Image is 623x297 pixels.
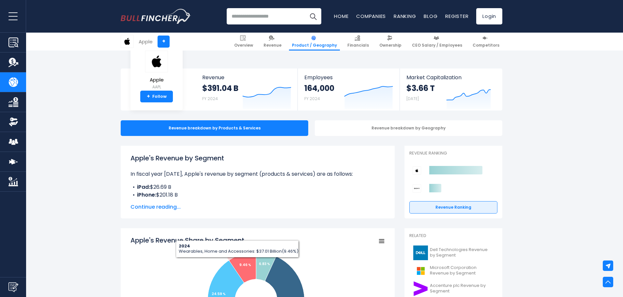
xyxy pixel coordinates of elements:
div: Revenue breakdown by Products & Services [121,120,308,136]
a: Product / Geography [289,33,340,51]
span: Accenture plc Revenue by Segment [430,283,494,294]
tspan: Apple's Revenue Share by Segment [130,236,244,245]
a: Apple AAPL [145,50,168,91]
img: Apple competitors logo [413,166,421,175]
a: Competitors [470,33,502,51]
button: Search [305,8,321,24]
p: Related [409,233,497,239]
span: Product / Geography [292,43,337,48]
a: Financials [344,33,372,51]
a: Dell Technologies Revenue by Segment [409,244,497,262]
b: iPad: [137,183,150,191]
img: MSFT logo [413,263,428,278]
span: Revenue [202,74,291,81]
img: Ownership [8,117,18,127]
a: Register [445,13,468,20]
span: Financials [347,43,369,48]
a: Market Capitalization $3.66 T [DATE] [400,68,502,111]
a: CEO Salary / Employees [409,33,465,51]
span: Ownership [379,43,402,48]
span: Apple [145,77,168,83]
div: Revenue breakdown by Geography [315,120,502,136]
tspan: 6.83 % [259,261,270,266]
span: Market Capitalization [406,74,495,81]
tspan: 24.59 % [212,291,226,296]
span: Employees [304,74,393,81]
span: CEO Salary / Employees [412,43,462,48]
img: Sony Group Corporation competitors logo [413,184,421,193]
a: Revenue $391.04 B FY 2024 [196,68,298,111]
div: Apple [139,38,153,45]
tspan: 9.46 % [239,262,251,267]
p: Revenue Ranking [409,151,497,156]
small: FY 2024 [304,96,320,101]
h1: Apple's Revenue by Segment [130,153,385,163]
span: Revenue [264,43,281,48]
a: Revenue [261,33,284,51]
a: Go to homepage [121,9,191,24]
a: Ownership [376,33,404,51]
a: Blog [424,13,437,20]
span: Competitors [473,43,499,48]
small: AAPL [145,84,168,90]
span: Overview [234,43,253,48]
a: Employees 164,000 FY 2024 [298,68,399,111]
li: $201.18 B [130,191,385,199]
p: In fiscal year [DATE], Apple's revenue by segment (products & services) are as follows: [130,170,385,178]
strong: $3.66 T [406,83,435,93]
a: Ranking [394,13,416,20]
a: Overview [231,33,256,51]
small: [DATE] [406,96,419,101]
img: AAPL logo [121,35,133,48]
span: Dell Technologies Revenue by Segment [430,247,494,258]
img: Bullfincher logo [121,9,191,24]
li: $26.69 B [130,183,385,191]
a: Login [476,8,502,24]
a: Home [334,13,348,20]
small: FY 2024 [202,96,218,101]
strong: + [147,94,150,99]
a: Companies [356,13,386,20]
b: iPhone: [137,191,156,199]
strong: $391.04 B [202,83,238,93]
a: Microsoft Corporation Revenue by Segment [409,262,497,280]
a: Revenue Ranking [409,201,497,214]
a: +Follow [140,91,173,102]
span: Microsoft Corporation Revenue by Segment [430,265,494,276]
strong: 164,000 [304,83,334,93]
img: AAPL logo [145,51,168,72]
img: DELL logo [413,245,428,260]
a: + [158,36,170,48]
span: Continue reading... [130,203,385,211]
img: ACN logo [413,281,428,296]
